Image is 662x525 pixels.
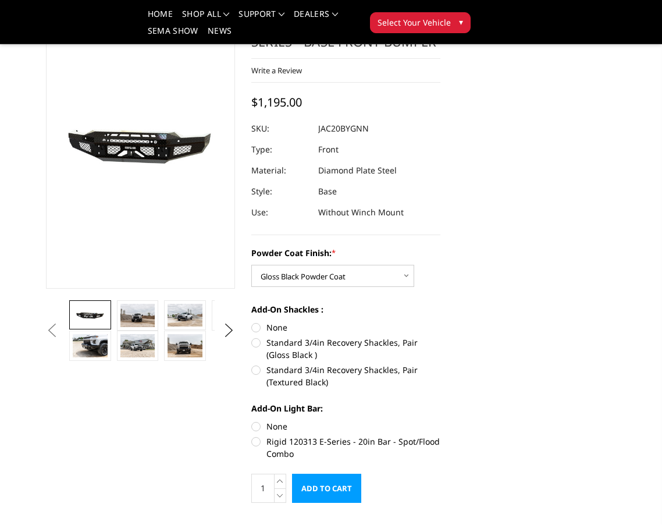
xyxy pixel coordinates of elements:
[292,474,361,503] input: Add to Cart
[148,27,198,44] a: SEMA Show
[318,202,404,223] dd: Without Winch Mount
[251,420,440,432] label: None
[251,321,440,334] label: None
[239,10,284,27] a: Support
[220,322,238,339] button: Next
[182,10,229,27] a: shop all
[378,16,451,29] span: Select Your Vehicle
[251,65,302,76] a: Write a Review
[251,181,309,202] dt: Style:
[73,307,108,323] img: 2020-2023 Chevrolet Silverado 2500-3500 - FT Series - Base Front Bumper
[168,334,202,357] img: 2020-2023 Chevrolet Silverado 2500-3500 - FT Series - Base Front Bumper
[370,12,471,33] button: Select Your Vehicle
[251,139,309,160] dt: Type:
[251,202,309,223] dt: Use:
[251,247,440,259] label: Powder Coat Finish:
[318,139,339,160] dd: Front
[168,304,202,327] img: 2020-2023 Chevrolet Silverado 2500-3500 - FT Series - Base Front Bumper
[251,435,440,460] label: Rigid 120313 E-Series - 20in Bar - Spot/Flood Combo
[459,16,463,28] span: ▾
[251,336,440,361] label: Standard 3/4in Recovery Shackles, Pair (Gloss Black )
[318,118,369,139] dd: JAC20BYGNN
[318,160,397,181] dd: Diamond Plate Steel
[148,10,173,27] a: Home
[318,181,337,202] dd: Base
[251,303,440,315] label: Add-On Shackles :
[251,402,440,414] label: Add-On Light Bar:
[208,27,232,44] a: News
[251,160,309,181] dt: Material:
[120,304,155,327] img: 2020-2023 Chevrolet Silverado 2500-3500 - FT Series - Base Front Bumper
[120,334,155,357] img: 2020-2023 Chevrolet Silverado 2500-3500 - FT Series - Base Front Bumper
[251,94,302,110] span: $1,195.00
[294,10,338,27] a: Dealers
[251,364,440,388] label: Standard 3/4in Recovery Shackles, Pair (Textured Black)
[73,334,108,357] img: 2020-2023 Chevrolet Silverado 2500-3500 - FT Series - Base Front Bumper
[43,322,60,339] button: Previous
[251,118,309,139] dt: SKU:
